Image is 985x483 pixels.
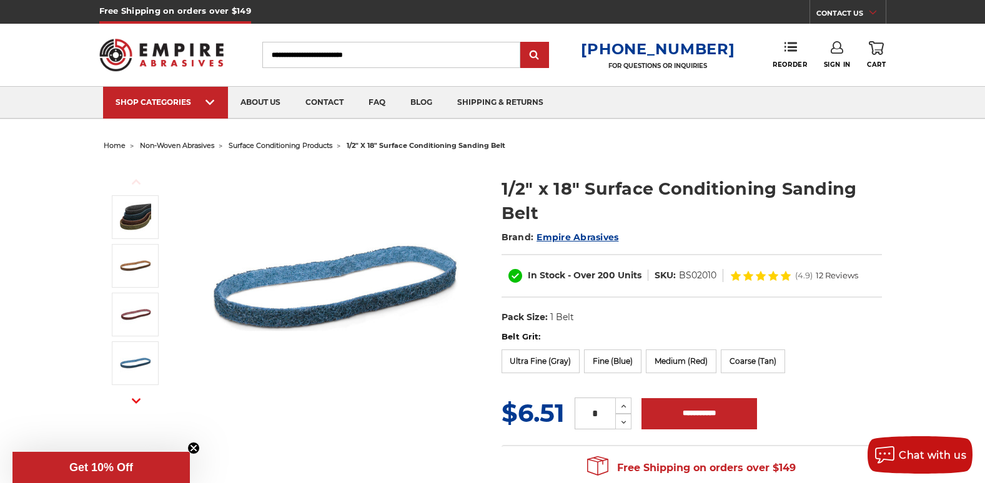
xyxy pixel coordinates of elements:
img: Surface Conditioning Sanding Belts [210,163,460,413]
span: Sign In [824,61,851,69]
div: Get 10% OffClose teaser [12,452,190,483]
a: about us [228,87,293,119]
span: Cart [867,61,886,69]
a: contact [293,87,356,119]
span: 1/2" x 18" surface conditioning sanding belt [347,141,505,150]
span: Chat with us [899,449,966,461]
button: Chat with us [868,436,973,474]
span: Get 10% Off [69,461,133,474]
a: CONTACT US [816,6,886,24]
a: non-woven abrasives [140,141,214,150]
span: Free Shipping on orders over $149 [587,456,796,481]
span: $6.51 [502,398,565,428]
span: Units [618,270,641,281]
a: Cart [867,41,886,69]
span: (4.9) [795,271,813,280]
button: Previous [121,168,151,195]
a: surface conditioning products [229,141,332,150]
a: shipping & returns [445,87,556,119]
span: 12 Reviews [816,271,858,280]
img: Surface Conditioning Sanding Belts [120,202,151,233]
span: 200 [598,270,615,281]
button: Close teaser [187,442,200,454]
dt: SKU: [655,269,676,282]
div: SHOP CATEGORIES [116,97,215,107]
img: 1/2"x18" Fine Surface Conditioning Belt [120,348,151,379]
a: blog [398,87,445,119]
img: 1/2"x18" Medium Surface Conditioning Belt [120,299,151,330]
dd: 1 Belt [550,311,574,324]
dt: Pack Size: [502,311,548,324]
p: FOR QUESTIONS OR INQUIRIES [581,62,735,70]
a: home [104,141,126,150]
button: Next [121,388,151,414]
h1: 1/2" x 18" Surface Conditioning Sanding Belt [502,177,882,225]
a: [PHONE_NUMBER] [581,40,735,58]
img: Empire Abrasives [99,31,224,79]
a: Reorder [773,41,807,68]
img: 1/2"x18" Coarse Surface Conditioning Belt [120,250,151,281]
span: In Stock [528,270,565,281]
label: Belt Grit: [502,331,882,343]
span: Reorder [773,61,807,69]
span: Brand: [502,232,534,243]
a: faq [356,87,398,119]
input: Submit [522,43,547,68]
span: - Over [568,270,595,281]
a: Empire Abrasives [537,232,618,243]
dd: BS02010 [679,269,716,282]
